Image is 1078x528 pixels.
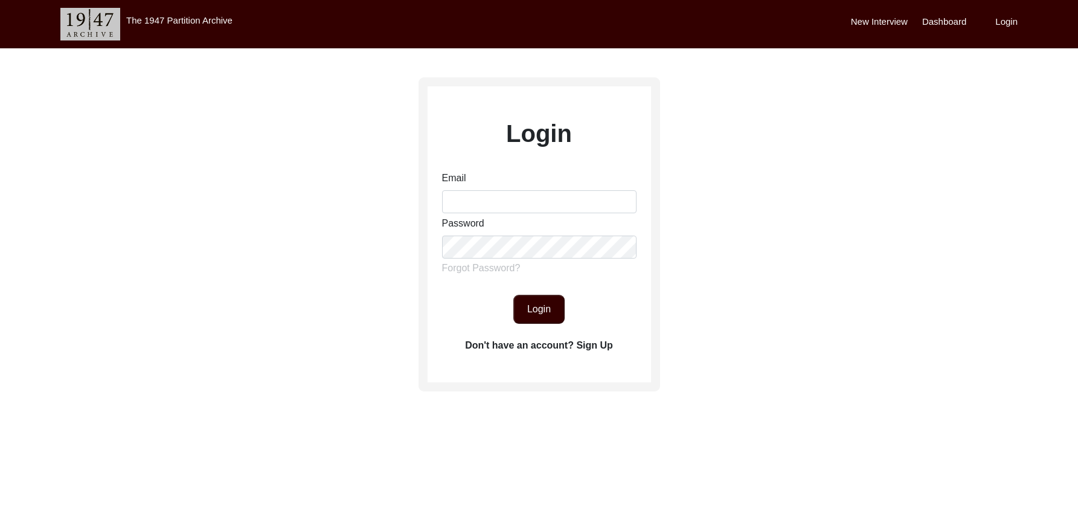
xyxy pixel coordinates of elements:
button: Login [513,295,565,324]
label: Login [506,115,572,152]
label: Login [995,15,1018,29]
label: Forgot Password? [442,261,521,275]
label: Password [442,216,484,231]
label: The 1947 Partition Archive [126,15,233,25]
label: Email [442,171,466,185]
label: Don't have an account? Sign Up [465,338,613,353]
label: New Interview [851,15,908,29]
label: Dashboard [922,15,966,29]
img: header-logo.png [60,8,120,40]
